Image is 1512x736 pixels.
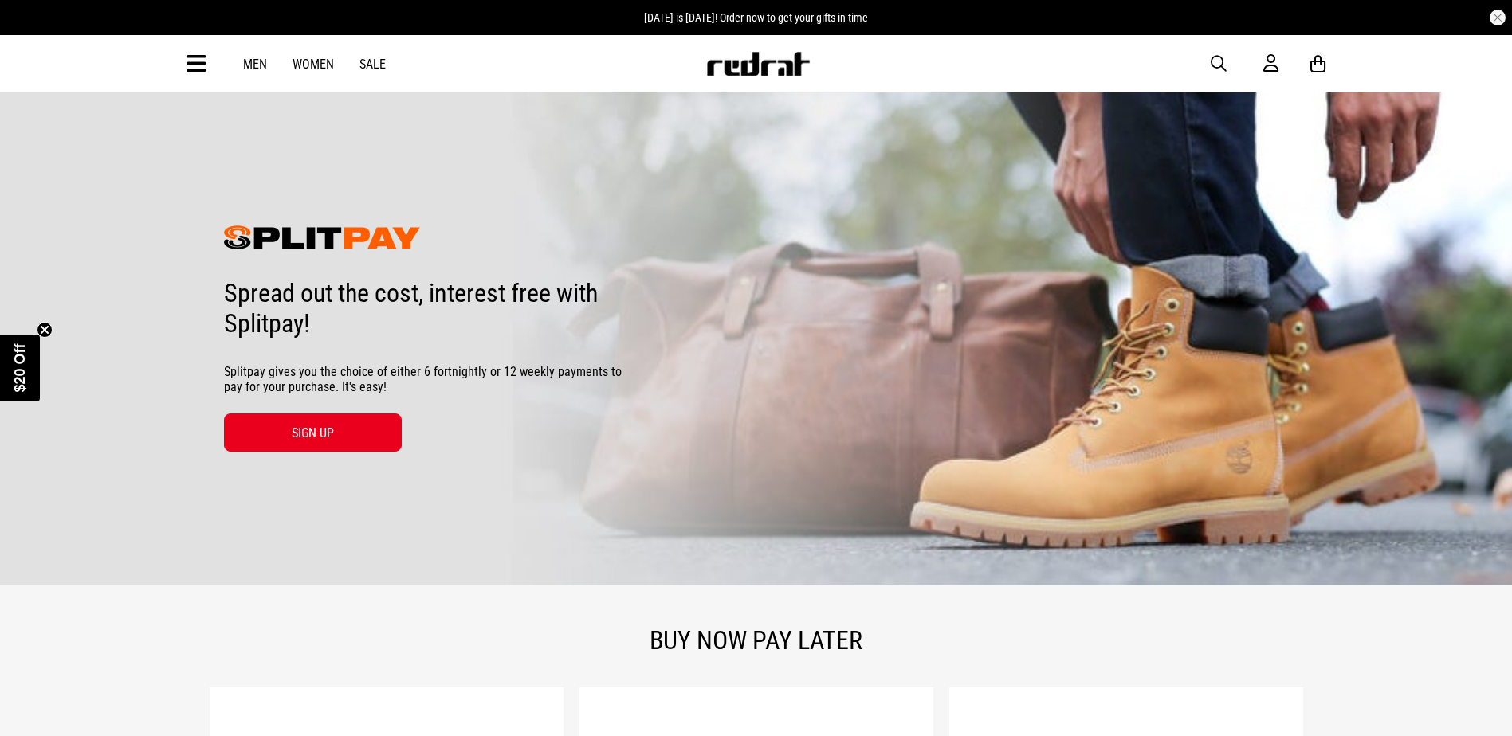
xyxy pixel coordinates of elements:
[183,625,1330,656] h2: BUY NOW PAY LATER
[243,57,267,72] a: Men
[224,364,622,394] span: Splitpay gives you the choice of either 6 fortnightly or 12 weekly payments to pay for your purch...
[359,57,386,72] a: Sale
[293,57,334,72] a: Women
[224,413,402,452] a: SIGN UP
[644,11,868,24] span: [DATE] is [DATE]! Order now to get your gifts in time
[224,278,622,339] h3: Spread out the cost, interest free with Splitpay!
[37,322,53,338] button: Close teaser
[12,343,28,392] span: $20 Off
[705,52,811,76] img: Redrat logo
